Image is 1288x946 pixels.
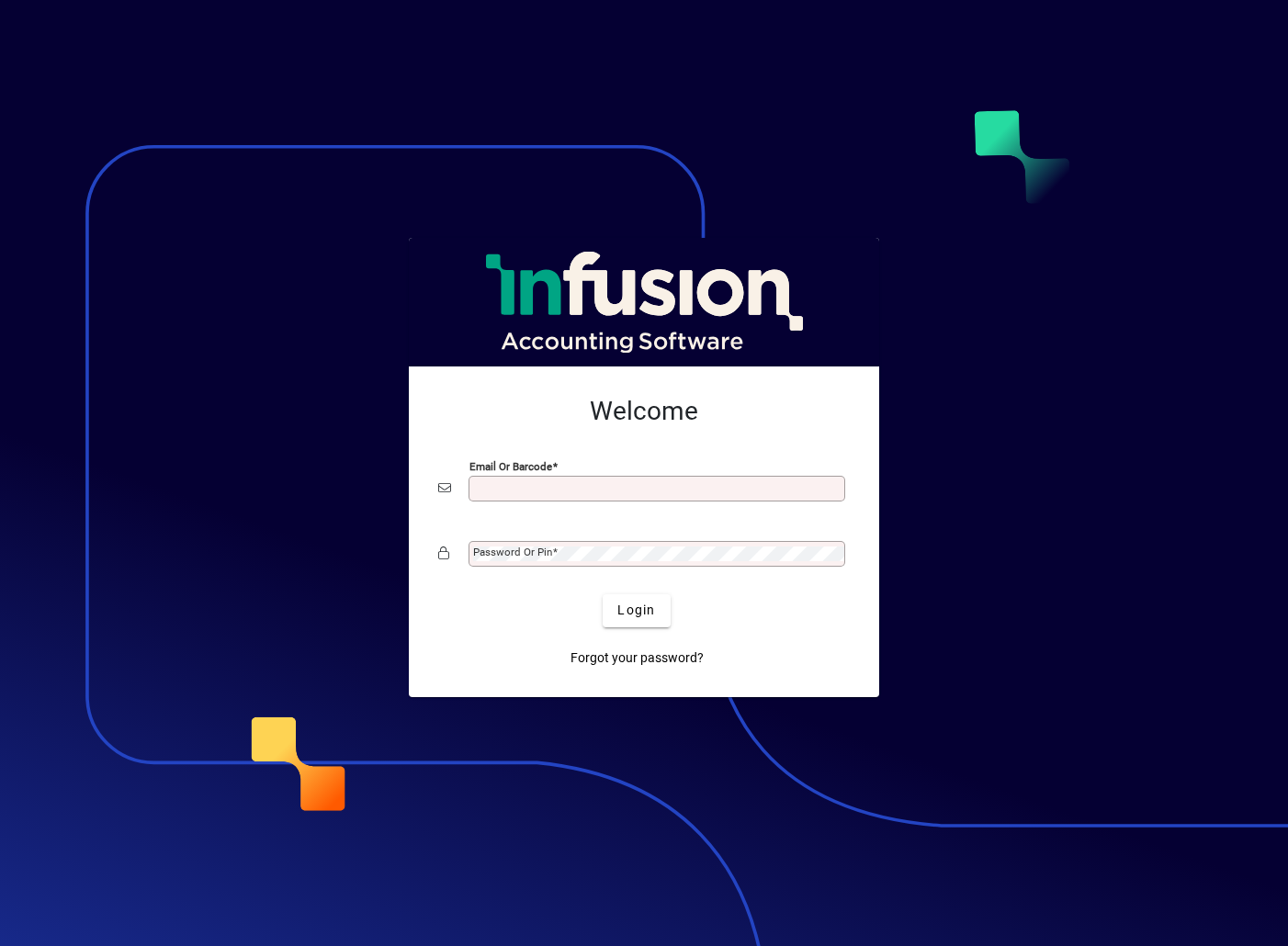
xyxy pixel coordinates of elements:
[473,546,552,558] mat-label: Password or Pin
[469,459,552,472] mat-label: Email or Barcode
[563,642,711,675] a: Forgot your password?
[438,396,850,427] h2: Welcome
[571,648,704,668] span: Forgot your password?
[603,594,670,627] button: Login
[617,601,655,620] span: Login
